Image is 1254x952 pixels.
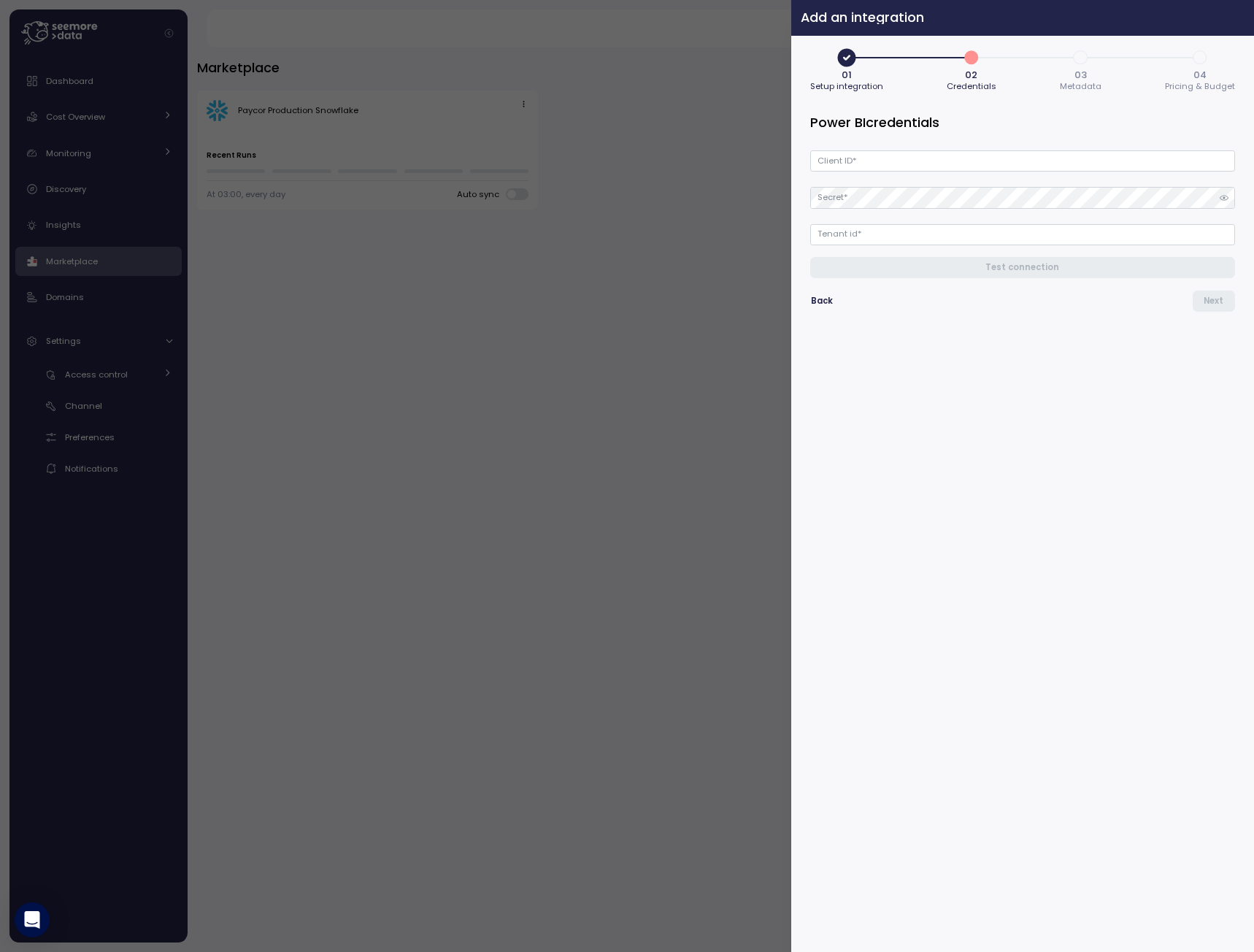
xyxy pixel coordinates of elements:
button: 404Pricing & Budget [1165,45,1235,94]
button: 202Credentials [947,45,996,94]
span: Pricing & Budget [1165,82,1235,91]
h2: Add an integration [801,11,1221,24]
div: Open Intercom Messenger [15,902,50,937]
span: Metadata [1060,82,1101,91]
span: Next [1204,291,1223,311]
span: Back [811,291,833,311]
span: 03 [1074,70,1087,80]
button: Next [1193,291,1235,312]
button: 303Metadata [1060,45,1101,94]
span: Setup integration [810,82,883,91]
h3: Power BI credentials [810,113,1235,131]
button: Test connection [810,257,1235,278]
span: Test connection [986,258,1060,277]
span: 3 [1069,45,1093,70]
span: 2 [959,45,984,70]
span: Credentials [947,82,996,91]
span: 01 [842,70,852,80]
span: 04 [1193,70,1207,80]
span: 02 [966,70,978,80]
button: 01Setup integration [810,45,883,94]
button: Back [810,291,834,312]
span: 4 [1188,45,1212,70]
